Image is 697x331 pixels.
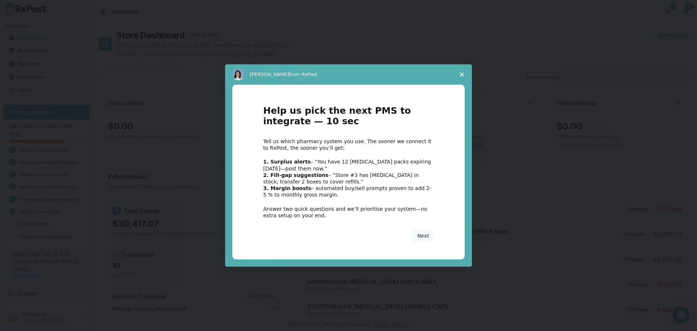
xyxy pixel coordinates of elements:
span: [PERSON_NAME] [250,72,289,77]
div: – automated buy/sell prompts proven to add 2-5 % to monthly gross margin. [263,185,434,198]
div: Tell us which pharmacy system you use. The sooner we connect it to RxPost, the sooner you’ll get: [263,138,434,151]
div: – “You have 12 [MEDICAL_DATA] packs expiring [DATE]—post them now.” [263,158,434,171]
div: Answer two quick questions and we’ll prioritise your system—no extra setup on your end. [263,206,434,219]
img: Profile image for Alice [232,69,244,80]
b: 2. Fill-gap suggestions [263,172,329,178]
b: 1. Surplus alerts [263,159,311,165]
h1: Help us pick the next PMS to integrate — 10 sec [263,106,434,131]
b: 3. Margin boosts [263,185,311,191]
span: Close survey [452,64,472,85]
div: – “Store #3 has [MEDICAL_DATA] in stock; transfer 2 boxes to cover refills.” [263,172,434,185]
button: Next [412,230,434,242]
span: from RxPost [289,72,317,77]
